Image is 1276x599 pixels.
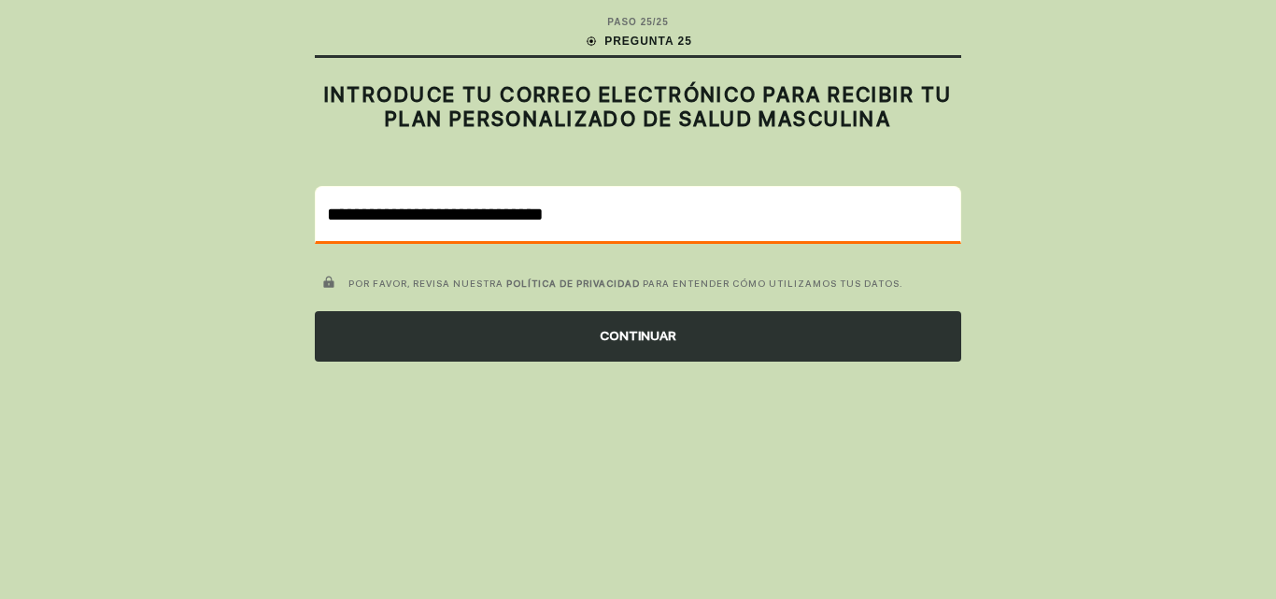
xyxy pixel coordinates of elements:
[315,82,961,132] h2: INTRODUCE TU CORREO ELECTRÓNICO PARA RECIBIR TU PLAN PERSONALIZADO DE SALUD MASCULINA
[348,278,903,289] span: POR FAVOR, REVISA NUESTRA PARA ENTENDER CÓMO UTILIZAMOS TUS DATOS.
[506,278,640,289] a: POLÍTICA DE PRIVACIDAD
[584,33,692,50] div: PREGUNTA 25
[315,311,961,362] div: CONTINUAR
[607,15,668,29] div: PASO 25 / 25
